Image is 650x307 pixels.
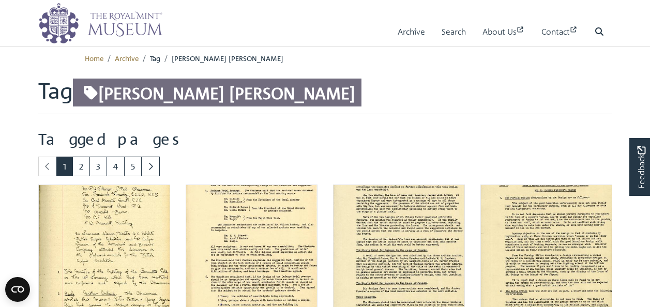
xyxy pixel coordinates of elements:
a: Archive [398,17,425,47]
span: Tag [150,53,160,63]
a: Goto page 5 [124,157,142,176]
a: Would you like to provide feedback? [629,138,650,196]
nav: pagination [38,157,612,176]
li: Previous page [38,157,57,176]
h2: Tagged pages [38,130,612,148]
a: Goto page 2 [72,157,90,176]
span: Feedback [635,146,647,189]
a: Goto page 3 [89,157,107,176]
a: Next page [141,157,160,176]
span: [PERSON_NAME] [PERSON_NAME] [172,53,283,63]
button: Open CMP widget [5,277,30,302]
span: Goto page 1 [56,157,73,176]
a: Goto page 4 [107,157,125,176]
img: logo_wide.png [38,3,162,44]
span: [PERSON_NAME] [PERSON_NAME] [73,79,362,107]
h1: Tag [38,78,612,114]
a: Contact [541,17,578,47]
a: Archive [115,53,139,63]
a: Home [85,53,103,63]
a: Search [442,17,466,47]
a: About Us [482,17,525,47]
